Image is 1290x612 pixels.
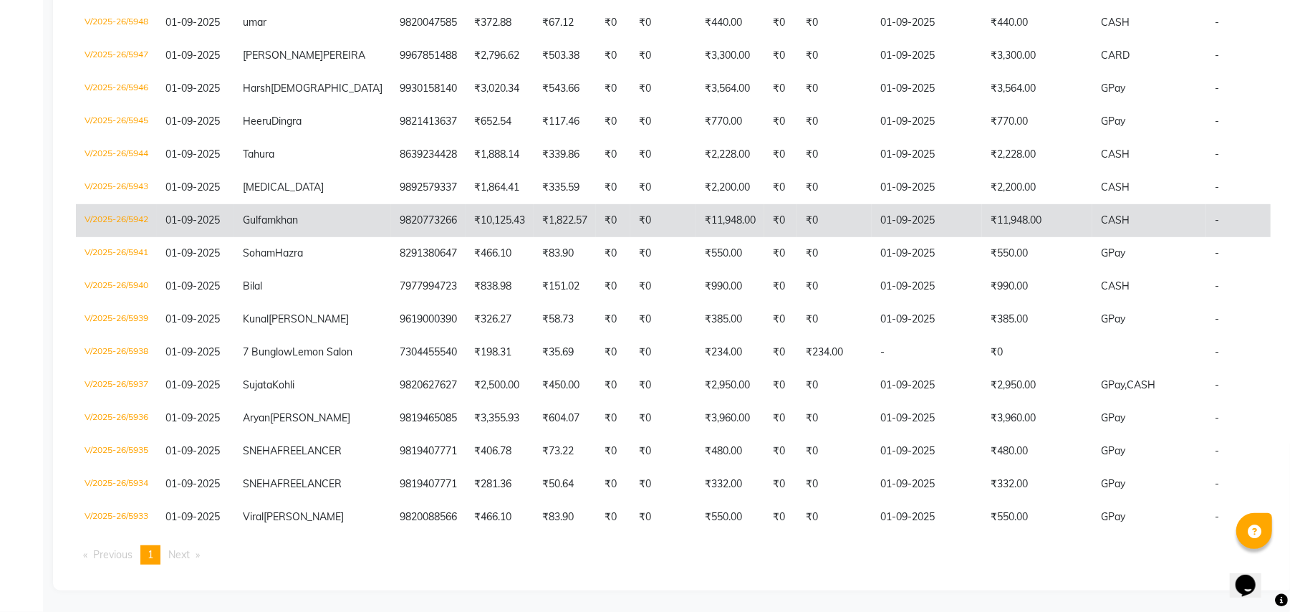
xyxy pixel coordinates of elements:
[271,115,302,128] span: Dingra
[596,270,630,303] td: ₹0
[797,72,872,105] td: ₹0
[1215,378,1219,391] span: -
[797,204,872,237] td: ₹0
[596,435,630,468] td: ₹0
[764,501,797,534] td: ₹0
[630,105,696,138] td: ₹0
[764,138,797,171] td: ₹0
[1101,411,1125,424] span: GPay
[696,6,764,39] td: ₹440.00
[466,501,534,534] td: ₹466.10
[764,270,797,303] td: ₹0
[797,171,872,204] td: ₹0
[797,270,872,303] td: ₹0
[76,6,157,39] td: V/2025-26/5948
[982,237,1092,270] td: ₹550.00
[165,510,220,523] span: 01-09-2025
[1215,247,1219,259] span: -
[764,204,797,237] td: ₹0
[630,402,696,435] td: ₹0
[1101,148,1130,161] span: CASH
[630,6,696,39] td: ₹0
[1101,378,1127,391] span: GPay,
[764,6,797,39] td: ₹0
[596,369,630,402] td: ₹0
[872,6,982,39] td: 01-09-2025
[243,477,277,490] span: SNEHA
[269,312,349,325] span: [PERSON_NAME]
[534,171,596,204] td: ₹335.59
[982,39,1092,72] td: ₹3,300.00
[1215,181,1219,193] span: -
[596,204,630,237] td: ₹0
[76,171,157,204] td: V/2025-26/5943
[76,303,157,336] td: V/2025-26/5939
[872,402,982,435] td: 01-09-2025
[466,402,534,435] td: ₹3,355.93
[1101,16,1130,29] span: CASH
[982,171,1092,204] td: ₹2,200.00
[696,501,764,534] td: ₹550.00
[696,105,764,138] td: ₹770.00
[872,270,982,303] td: 01-09-2025
[277,444,342,457] span: FREELANCER
[764,336,797,369] td: ₹0
[272,378,294,391] span: Kohli
[76,39,157,72] td: V/2025-26/5947
[696,303,764,336] td: ₹385.00
[466,237,534,270] td: ₹466.10
[630,369,696,402] td: ₹0
[1101,477,1125,490] span: GPay
[243,279,262,292] span: Bilal
[1215,148,1219,161] span: -
[165,181,220,193] span: 01-09-2025
[276,214,298,226] span: khan
[165,477,220,490] span: 01-09-2025
[534,270,596,303] td: ₹151.02
[764,171,797,204] td: ₹0
[466,204,534,237] td: ₹10,125.43
[982,204,1092,237] td: ₹11,948.00
[982,6,1092,39] td: ₹440.00
[466,72,534,105] td: ₹3,020.34
[76,369,157,402] td: V/2025-26/5937
[1101,181,1130,193] span: CASH
[534,303,596,336] td: ₹58.73
[797,369,872,402] td: ₹0
[466,39,534,72] td: ₹2,796.62
[391,105,466,138] td: 9821413637
[534,501,596,534] td: ₹83.90
[872,369,982,402] td: 01-09-2025
[165,148,220,161] span: 01-09-2025
[797,402,872,435] td: ₹0
[982,336,1092,369] td: ₹0
[1101,279,1130,292] span: CASH
[764,303,797,336] td: ₹0
[168,548,190,561] span: Next
[165,345,220,358] span: 01-09-2025
[243,49,323,62] span: [PERSON_NAME]
[534,204,596,237] td: ₹1,822.57
[982,105,1092,138] td: ₹770.00
[534,138,596,171] td: ₹339.86
[1215,510,1219,523] span: -
[596,237,630,270] td: ₹0
[534,402,596,435] td: ₹604.07
[534,72,596,105] td: ₹543.66
[630,237,696,270] td: ₹0
[534,336,596,369] td: ₹35.69
[872,171,982,204] td: 01-09-2025
[764,39,797,72] td: ₹0
[872,105,982,138] td: 01-09-2025
[872,138,982,171] td: 01-09-2025
[596,6,630,39] td: ₹0
[391,39,466,72] td: 9967851488
[1215,49,1219,62] span: -
[76,336,157,369] td: V/2025-26/5938
[76,402,157,435] td: V/2025-26/5936
[596,72,630,105] td: ₹0
[696,39,764,72] td: ₹3,300.00
[165,312,220,325] span: 01-09-2025
[982,369,1092,402] td: ₹2,950.00
[696,270,764,303] td: ₹990.00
